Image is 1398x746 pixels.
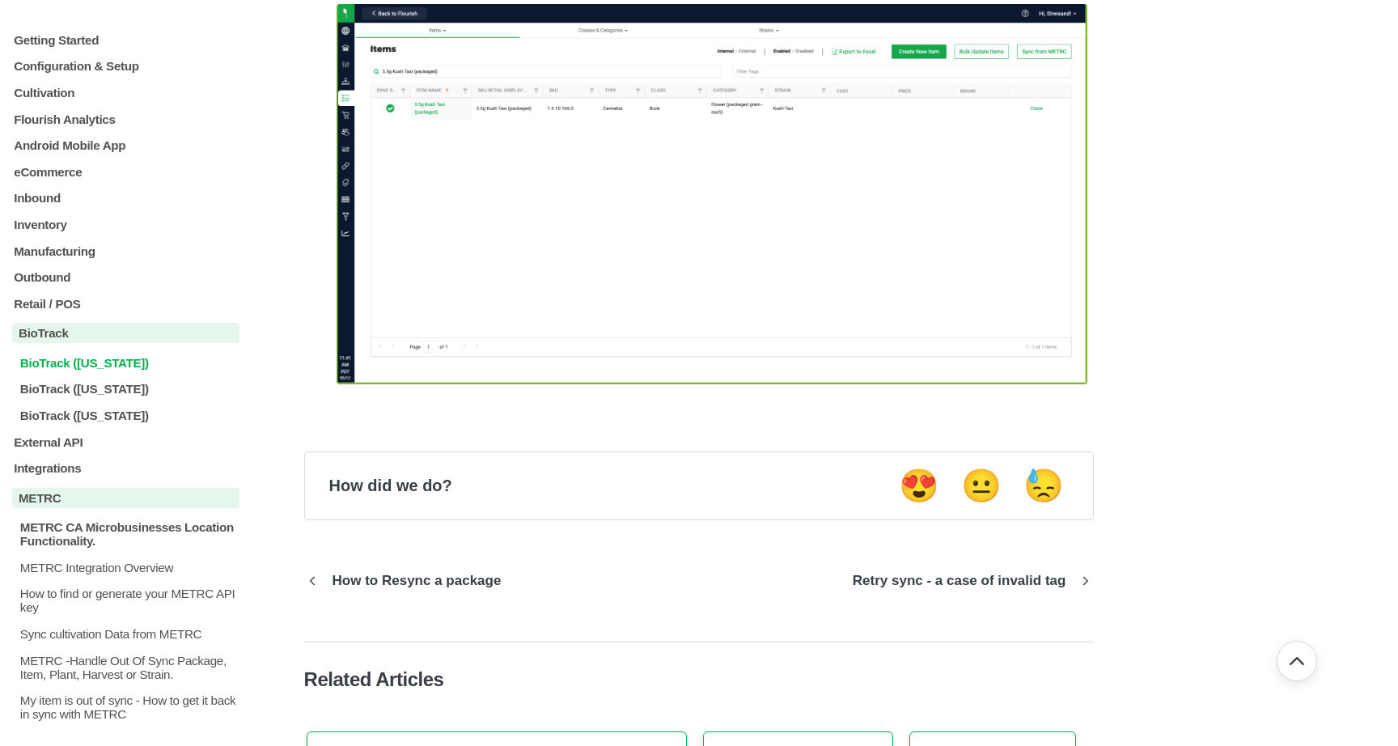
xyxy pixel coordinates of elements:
a: Inbound [12,191,239,205]
a: BioTrack [12,323,239,343]
button: Go back to top of document [1277,641,1317,681]
a: Getting Started [12,32,239,46]
a: My item is out of sync - How to get it back in sync with METRC [12,693,239,721]
a: Sync cultivation Data from METRC [12,626,239,640]
p: Sync cultivation Data from METRC [19,626,239,640]
p: BioTrack ([US_STATE]) [19,355,239,369]
a: Retail / POS [12,296,239,310]
p: How to Resync a package [320,573,514,589]
p: My item is out of sync - How to get it back in sync with METRC [19,693,239,721]
a: Inventory [12,218,239,231]
a: Go to previous article How to Resync a package [304,559,514,603]
p: How to find or generate your METRC API key [19,587,239,614]
a: External API [12,434,239,448]
a: Outbound [12,270,239,284]
button: Positive feedback button [894,466,944,506]
a: Cultivation [12,85,239,99]
button: Negative feedback button [1019,466,1069,506]
button: Neutral feedback button [956,466,1006,506]
p: METRC CA Microbusinesses Location Functionality. [19,520,239,548]
a: BioTrack ([US_STATE]) [12,409,239,422]
a: Android Mobile App [12,138,239,152]
p: METRC Integration Overview [19,560,239,574]
p: BioTrack ([US_STATE]) [19,409,239,422]
a: METRC [12,487,239,507]
a: BioTrack ([US_STATE]) [12,355,239,369]
h4: Related Articles [304,668,1095,691]
p: METRC -Handle Out Of Sync Package, Item, Plant, Harvest or Strain. [19,653,239,680]
img: image.png [337,4,1088,384]
p: Retry sync - a case of invalid tag [841,573,1078,589]
p: How did we do? [329,477,452,495]
p: BioTrack ([US_STATE]) [19,382,239,396]
a: Integrations [12,461,239,475]
a: Go to next article Retry sync - a case of invalid tag [841,559,1095,603]
a: Flourish Analytics [12,112,239,125]
a: How to find or generate your METRC API key [12,587,239,614]
a: METRC Integration Overview [12,560,239,574]
a: METRC -Handle Out Of Sync Package, Item, Plant, Harvest or Strain. [12,653,239,680]
a: Manufacturing [12,244,239,257]
a: METRC CA Microbusinesses Location Functionality. [12,520,239,548]
a: BioTrack ([US_STATE]) [12,382,239,396]
a: Configuration & Setup [12,59,239,73]
a: eCommerce [12,164,239,178]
